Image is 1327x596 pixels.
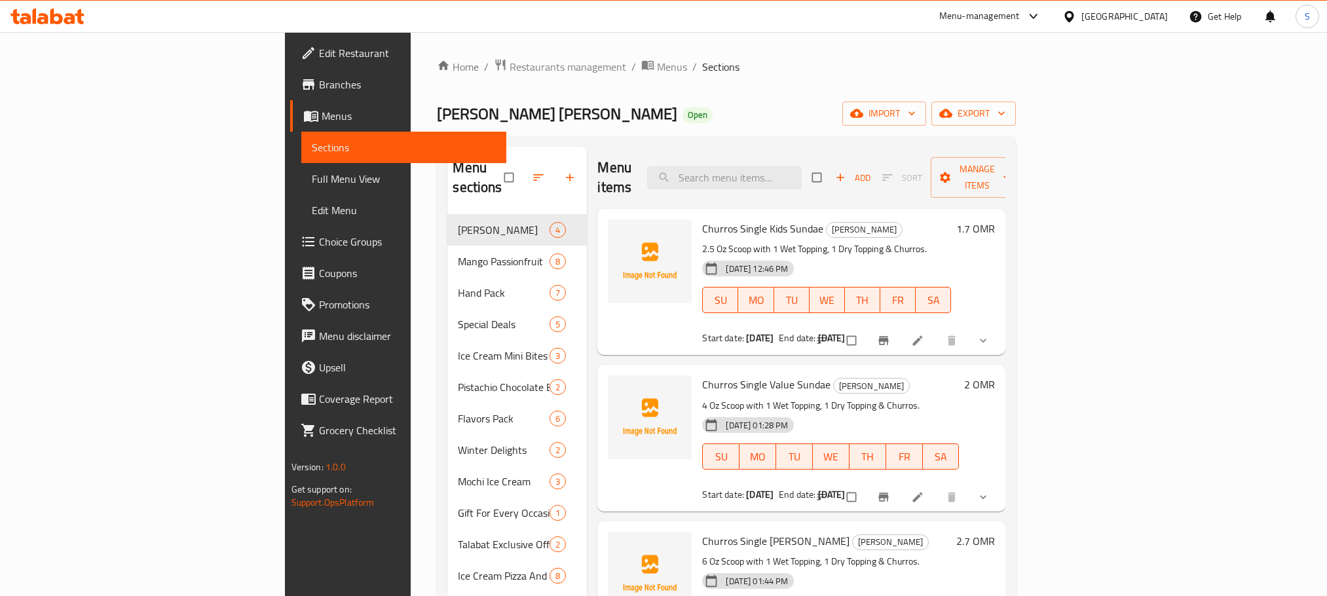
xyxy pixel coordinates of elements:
[458,348,550,363] span: Ice Cream Mini Bites
[550,538,565,551] span: 2
[874,168,931,188] span: Select section first
[916,287,951,313] button: SA
[702,398,959,414] p: 4 Oz Scoop with 1 Wet Topping, 1 Dry Topping & Churros.
[458,253,550,269] div: Mango Passionfruit
[290,69,506,100] a: Branches
[835,170,870,185] span: Add
[931,102,1016,126] button: export
[550,348,566,363] div: items
[931,157,1024,198] button: Manage items
[550,316,566,332] div: items
[510,59,626,75] span: Restaurants management
[939,9,1020,24] div: Menu-management
[447,529,587,560] div: Talabat Exclusive Offer2
[437,58,1016,75] nav: breadcrumb
[839,485,867,510] span: Select to update
[458,222,550,238] div: Churros Sundae
[921,291,946,310] span: SA
[969,483,1000,512] button: show more
[458,568,550,584] span: Ice Cream Pizza And Macarons
[708,447,734,466] span: SU
[738,287,774,313] button: MO
[977,334,990,347] svg: Show Choices
[937,483,969,512] button: delete
[319,45,496,61] span: Edit Restaurant
[845,287,880,313] button: TH
[458,316,550,332] span: Special Deals
[818,447,844,466] span: WE
[447,466,587,497] div: Mochi Ice Cream3
[641,58,687,75] a: Menus
[550,318,565,331] span: 5
[550,350,565,362] span: 3
[319,265,496,281] span: Coupons
[301,163,506,195] a: Full Menu View
[702,375,831,394] span: Churros Single Value Sundae
[977,491,990,504] svg: Show Choices
[692,59,697,75] li: /
[447,340,587,371] div: Ice Cream Mini Bites3
[319,234,496,250] span: Choice Groups
[290,383,506,415] a: Coverage Report
[319,328,496,344] span: Menu disclaimer
[550,287,565,299] span: 7
[458,442,550,458] span: Winter Delights
[647,166,802,189] input: search
[702,443,739,470] button: SU
[850,443,886,470] button: TH
[745,447,771,466] span: MO
[312,202,496,218] span: Edit Menu
[746,329,774,346] b: [DATE]
[720,263,793,275] span: [DATE] 12:46 PM
[550,507,565,519] span: 1
[923,443,960,470] button: SA
[550,379,566,395] div: items
[447,497,587,529] div: Gift For Every Occasion1
[702,531,850,551] span: Churros Single [PERSON_NAME]
[290,415,506,446] a: Grocery Checklist
[447,371,587,403] div: Pistachio Chocolate Edition2
[447,560,587,591] div: Ice Cream Pizza And Macarons8
[702,287,738,313] button: SU
[550,255,565,268] span: 8
[550,475,565,488] span: 3
[550,570,565,582] span: 8
[911,334,927,347] a: Edit menu item
[550,444,565,456] span: 2
[682,109,713,121] span: Open
[291,481,352,498] span: Get support on:
[458,536,550,552] span: Talabat Exclusive Offer
[869,326,901,355] button: Branch-specific-item
[550,381,565,394] span: 2
[781,447,808,466] span: TU
[447,434,587,466] div: Winter Delights2
[291,458,324,475] span: Version:
[869,483,901,512] button: Branch-specific-item
[494,58,626,75] a: Restaurants management
[891,447,918,466] span: FR
[739,443,776,470] button: MO
[319,360,496,375] span: Upsell
[550,442,566,458] div: items
[550,222,566,238] div: items
[808,483,839,512] button: sort-choices
[496,165,524,190] span: Select all sections
[290,226,506,257] a: Choice Groups
[550,568,566,584] div: items
[458,411,550,426] span: Flavors Pack
[458,379,550,395] div: Pistachio Chocolate Edition
[815,291,840,310] span: WE
[880,287,916,313] button: FR
[1081,9,1168,24] div: [GEOGRAPHIC_DATA]
[458,222,550,238] span: [PERSON_NAME]
[832,168,874,188] span: Add item
[301,195,506,226] a: Edit Menu
[702,486,744,503] span: Start date:
[290,352,506,383] a: Upsell
[702,329,744,346] span: Start date:
[827,222,902,237] span: [PERSON_NAME]
[319,422,496,438] span: Grocery Checklist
